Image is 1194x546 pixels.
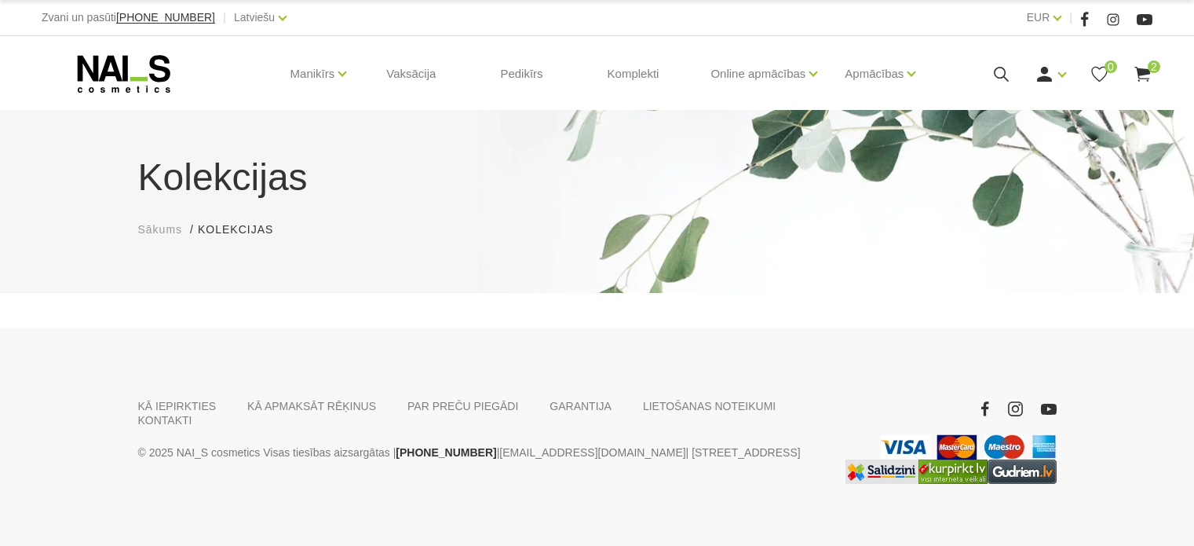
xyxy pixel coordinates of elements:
[845,460,918,484] img: Labākā cena interneta veikalos - Samsung, Cena, iPhone, Mobilie telefoni
[407,399,518,413] a: PAR PREČU PIEGĀDI
[710,42,805,105] a: Online apmācības
[988,460,1057,484] a: https://www.gudriem.lv/veikali/lv
[138,222,183,238] a: Sākums
[223,8,226,27] span: |
[845,42,904,105] a: Apmācības
[42,8,215,27] div: Zvani un pasūti
[396,443,496,462] a: [PHONE_NUMBER]
[1148,60,1160,73] span: 2
[290,42,335,105] a: Manikīrs
[1133,64,1152,84] a: 2
[487,36,555,112] a: Pedikīrs
[643,399,776,413] a: LIETOŠANAS NOTEIKUMI
[138,223,183,236] span: Sākums
[138,413,192,427] a: KONTAKTI
[595,36,672,112] a: Komplekti
[1105,60,1117,73] span: 0
[1069,8,1072,27] span: |
[1027,8,1050,27] a: EUR
[116,12,215,24] a: [PHONE_NUMBER]
[198,222,289,238] li: Kolekcijas
[138,443,821,462] p: © 2025 NAI_S cosmetics Visas tiesības aizsargātas | | | [STREET_ADDRESS]
[374,36,448,112] a: Vaksācija
[550,399,612,413] a: GARANTIJA
[918,460,988,484] img: Lielākais Latvijas interneta veikalu preču meklētājs
[499,443,685,462] a: [EMAIL_ADDRESS][DOMAIN_NAME]
[138,149,1057,206] h1: Kolekcijas
[988,460,1057,484] img: www.gudriem.lv/veikali/lv
[1090,64,1109,84] a: 0
[116,11,215,24] span: [PHONE_NUMBER]
[247,399,376,413] a: KĀ APMAKSĀT RĒĶINUS
[234,8,275,27] a: Latviešu
[138,399,217,413] a: KĀ IEPIRKTIES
